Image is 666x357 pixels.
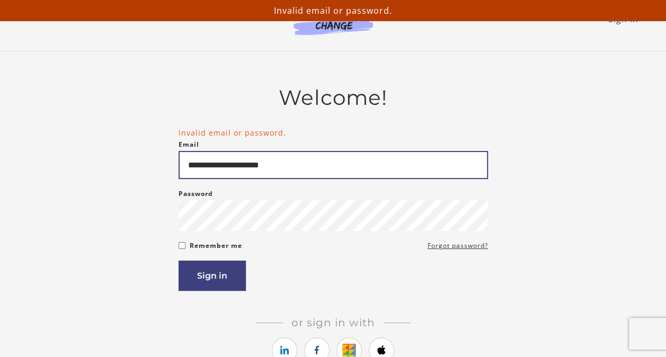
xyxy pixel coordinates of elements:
[179,138,199,151] label: Email
[179,261,246,291] button: Sign in
[282,11,384,35] img: Agents of Change Logo
[283,316,384,329] span: Or sign in with
[179,188,213,200] label: Password
[179,127,488,138] li: Invalid email or password.
[428,239,488,252] a: Forgot password?
[179,85,488,110] h2: Welcome!
[4,4,662,17] p: Invalid email or password.
[190,239,242,252] label: Remember me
